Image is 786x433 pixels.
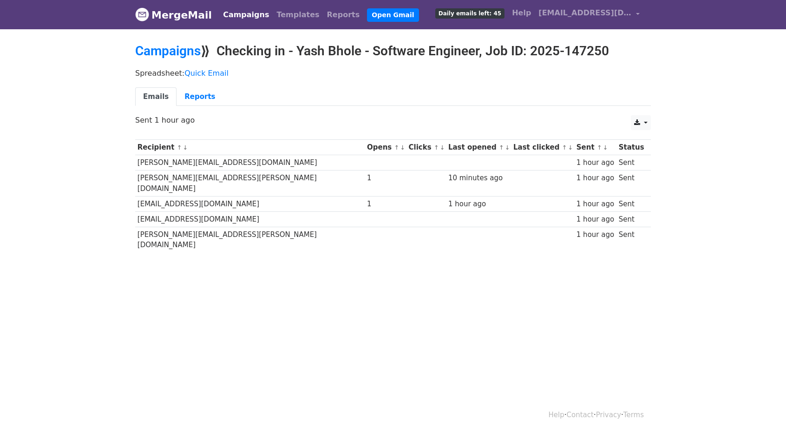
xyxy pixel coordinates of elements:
[435,8,504,19] span: Daily emails left: 45
[576,157,614,168] div: 1 hour ago
[616,155,646,171] td: Sent
[367,173,404,184] div: 1
[135,155,365,171] td: [PERSON_NAME][EMAIL_ADDRESS][DOMAIN_NAME]
[623,411,644,419] a: Terms
[394,144,400,151] a: ↑
[576,199,614,210] div: 1 hour ago
[135,43,651,59] h2: ⟫ Checking in - Yash Bhole - Software Engineer, Job ID: 2025-147250
[434,144,439,151] a: ↑
[576,230,614,240] div: 1 hour ago
[135,211,365,227] td: [EMAIL_ADDRESS][DOMAIN_NAME]
[499,144,504,151] a: ↑
[135,5,212,25] a: MergeMail
[596,411,621,419] a: Privacy
[567,411,594,419] a: Contact
[538,7,631,19] span: [EMAIL_ADDRESS][DOMAIN_NAME]
[568,144,573,151] a: ↓
[616,140,646,155] th: Status
[576,214,614,225] div: 1 hour ago
[135,196,365,211] td: [EMAIL_ADDRESS][DOMAIN_NAME]
[400,144,405,151] a: ↓
[549,411,564,419] a: Help
[367,8,419,22] a: Open Gmail
[135,171,365,197] td: [PERSON_NAME][EMAIL_ADDRESS][PERSON_NAME][DOMAIN_NAME]
[511,140,574,155] th: Last clicked
[448,173,509,184] div: 10 minutes ago
[603,144,608,151] a: ↓
[448,199,509,210] div: 1 hour ago
[273,6,323,24] a: Templates
[562,144,567,151] a: ↑
[135,68,651,78] p: Spreadsheet:
[446,140,511,155] th: Last opened
[535,4,643,26] a: [EMAIL_ADDRESS][DOMAIN_NAME]
[406,140,446,155] th: Clicks
[183,144,188,151] a: ↓
[365,140,406,155] th: Opens
[597,144,602,151] a: ↑
[219,6,273,24] a: Campaigns
[616,227,646,253] td: Sent
[616,196,646,211] td: Sent
[177,87,223,106] a: Reports
[135,87,177,106] a: Emails
[616,211,646,227] td: Sent
[505,144,510,151] a: ↓
[508,4,535,22] a: Help
[616,171,646,197] td: Sent
[367,199,404,210] div: 1
[574,140,616,155] th: Sent
[184,69,229,78] a: Quick Email
[135,115,651,125] p: Sent 1 hour ago
[440,144,445,151] a: ↓
[135,7,149,21] img: MergeMail logo
[135,43,201,59] a: Campaigns
[135,140,365,155] th: Recipient
[177,144,182,151] a: ↑
[432,4,508,22] a: Daily emails left: 45
[323,6,364,24] a: Reports
[576,173,614,184] div: 1 hour ago
[135,227,365,253] td: [PERSON_NAME][EMAIL_ADDRESS][PERSON_NAME][DOMAIN_NAME]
